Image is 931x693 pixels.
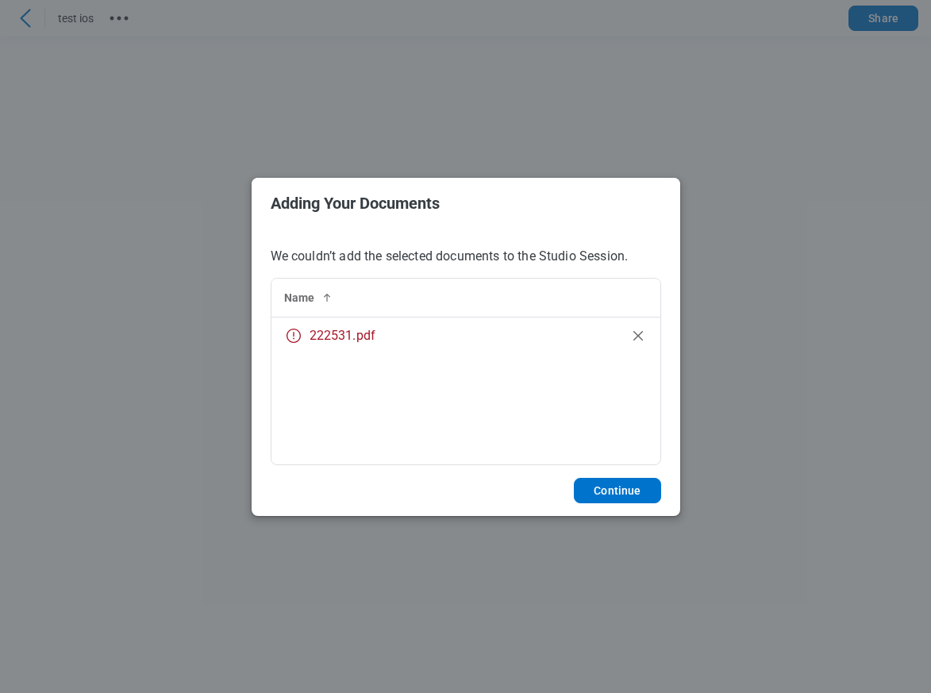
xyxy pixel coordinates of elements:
button: Continue [574,478,660,503]
button: Remove [629,326,648,345]
h2: Adding Your Documents [271,194,661,212]
div: 222531.pdf [284,326,603,345]
div: We couldn’t add the selected documents to the Studio Session. [252,229,680,465]
table: bb-data-table [271,279,660,355]
div: Name [284,290,603,306]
